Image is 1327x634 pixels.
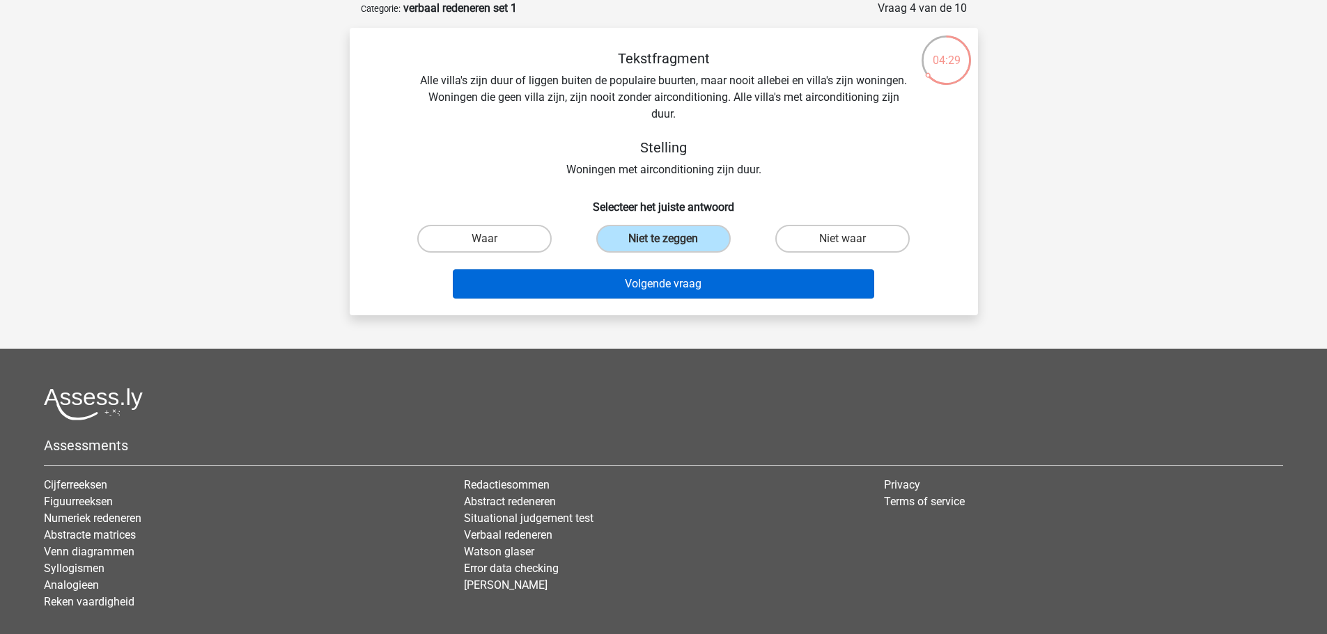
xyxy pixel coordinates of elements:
[464,478,550,491] a: Redactiesommen
[884,495,965,508] a: Terms of service
[417,139,911,156] h5: Stelling
[464,562,559,575] a: Error data checking
[464,578,548,592] a: [PERSON_NAME]
[775,225,910,253] label: Niet waar
[920,34,972,69] div: 04:29
[417,50,911,67] h5: Tekstfragment
[596,225,731,253] label: Niet te zeggen
[361,3,401,14] small: Categorie:
[464,528,552,541] a: Verbaal redeneren
[44,545,134,558] a: Venn diagrammen
[44,512,141,525] a: Numeriek redeneren
[464,512,593,525] a: Situational judgement test
[403,1,517,15] strong: verbaal redeneren set 1
[417,225,552,253] label: Waar
[372,50,956,178] div: Alle villa's zijn duur of liggen buiten de populaire buurten, maar nooit allebei en villa's zijn ...
[884,478,920,491] a: Privacy
[464,495,556,508] a: Abstract redeneren
[44,562,104,575] a: Syllogismen
[44,528,136,541] a: Abstracte matrices
[44,495,113,508] a: Figuurreeksen
[44,437,1283,454] h5: Assessments
[372,189,956,214] h6: Selecteer het juiste antwoord
[44,478,107,491] a: Cijferreeksen
[453,269,874,299] button: Volgende vraag
[464,545,534,558] a: Watson glaser
[44,595,134,608] a: Reken vaardigheid
[44,578,99,592] a: Analogieen
[44,388,143,420] img: Assessly logo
